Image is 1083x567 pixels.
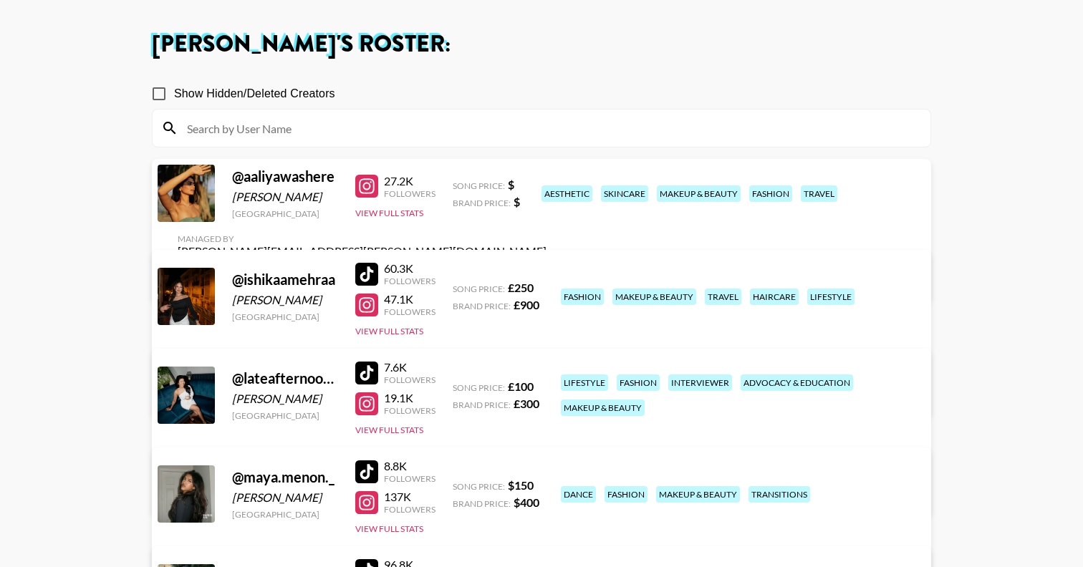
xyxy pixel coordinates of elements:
[232,190,338,204] div: [PERSON_NAME]
[355,425,423,435] button: View Full Stats
[561,289,604,305] div: fashion
[612,289,696,305] div: makeup & beauty
[561,399,645,416] div: makeup & beauty
[749,185,792,202] div: fashion
[617,374,660,391] div: fashion
[453,283,505,294] span: Song Price:
[384,360,435,374] div: 7.6K
[453,481,505,492] span: Song Price:
[541,185,592,202] div: aesthetic
[453,498,511,509] span: Brand Price:
[514,298,539,311] strong: £ 900
[178,233,547,244] div: Managed By
[355,523,423,534] button: View Full Stats
[232,468,338,486] div: @ maya.menon._
[232,168,338,185] div: @ aaliyawashere
[801,185,837,202] div: travel
[232,410,338,421] div: [GEOGRAPHIC_DATA]
[384,504,435,515] div: Followers
[384,174,435,188] div: 27.2K
[384,459,435,473] div: 8.8K
[232,392,338,406] div: [PERSON_NAME]
[453,180,505,191] span: Song Price:
[384,391,435,405] div: 19.1K
[232,509,338,520] div: [GEOGRAPHIC_DATA]
[232,311,338,322] div: [GEOGRAPHIC_DATA]
[508,478,534,492] strong: $ 150
[453,198,511,208] span: Brand Price:
[705,289,741,305] div: travel
[152,33,931,56] h1: [PERSON_NAME] 's Roster:
[232,208,338,219] div: [GEOGRAPHIC_DATA]
[355,326,423,336] button: View Full Stats
[741,374,853,391] div: advocacy & education
[657,185,741,202] div: makeup & beauty
[384,276,435,286] div: Followers
[605,486,648,503] div: fashion
[384,292,435,306] div: 47.1K
[668,374,732,391] div: interviewer
[514,195,520,208] strong: $
[561,374,608,391] div: lifestyle
[178,117,922,140] input: Search by User Name
[453,399,511,410] span: Brand Price:
[232,293,338,307] div: [PERSON_NAME]
[807,289,855,305] div: lifestyle
[355,208,423,218] button: View Full Stats
[232,490,338,505] div: [PERSON_NAME]
[384,405,435,416] div: Followers
[178,244,547,258] div: [PERSON_NAME][EMAIL_ADDRESS][PERSON_NAME][DOMAIN_NAME]
[508,178,514,191] strong: $
[232,271,338,289] div: @ ishikaamehraa
[232,369,338,387] div: @ lateafternoonthoughts
[508,281,534,294] strong: £ 250
[384,188,435,199] div: Followers
[561,486,596,503] div: dance
[384,306,435,317] div: Followers
[656,486,740,503] div: makeup & beauty
[453,301,511,311] span: Brand Price:
[174,85,335,102] span: Show Hidden/Deleted Creators
[508,379,534,393] strong: £ 100
[749,486,810,503] div: transitions
[384,490,435,504] div: 137K
[384,473,435,484] div: Followers
[514,495,539,509] strong: $ 400
[453,382,505,393] span: Song Price:
[750,289,799,305] div: haircare
[601,185,648,202] div: skincare
[384,261,435,276] div: 60.3K
[514,397,539,410] strong: £ 300
[384,374,435,385] div: Followers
